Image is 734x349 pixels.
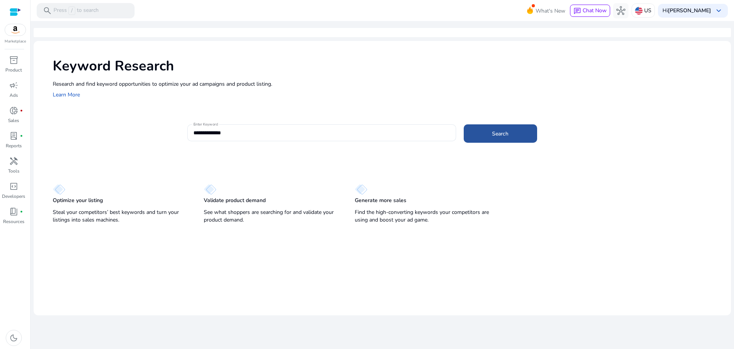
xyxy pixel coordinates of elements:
span: donut_small [9,106,18,115]
p: US [644,4,651,17]
p: Press to search [54,7,99,15]
p: Reports [6,142,22,149]
p: Sales [8,117,19,124]
p: Research and find keyword opportunities to optimize your ad campaigns and product listing. [53,80,723,88]
span: What's New [536,4,565,18]
span: Search [492,130,508,138]
span: fiber_manual_record [20,134,23,137]
span: search [43,6,52,15]
span: dark_mode [9,333,18,342]
b: [PERSON_NAME] [668,7,711,14]
p: See what shoppers are searching for and validate your product demand. [204,209,339,224]
mat-label: Enter Keyword [193,122,218,127]
p: Tools [8,168,19,174]
button: chatChat Now [570,5,610,17]
span: lab_profile [9,131,18,140]
p: Ads [10,92,18,99]
img: us.svg [635,7,643,15]
span: fiber_manual_record [20,210,23,213]
span: handyman [9,157,18,166]
span: / [68,7,75,15]
span: Chat Now [583,7,607,14]
a: Learn More [53,91,80,98]
p: Validate product demand [204,197,266,204]
button: Search [464,124,537,143]
span: inventory_2 [9,55,18,65]
img: diamond.svg [204,184,216,195]
p: Generate more sales [355,197,406,204]
img: diamond.svg [53,184,65,195]
p: Hi [663,8,711,13]
span: hub [616,6,625,15]
span: fiber_manual_record [20,109,23,112]
span: campaign [9,81,18,90]
p: Product [5,67,22,73]
span: chat [573,7,581,15]
span: code_blocks [9,182,18,191]
p: Steal your competitors’ best keywords and turn your listings into sales machines. [53,209,188,224]
span: keyboard_arrow_down [714,6,723,15]
p: Find the high-converting keywords your competitors are using and boost your ad game. [355,209,490,224]
p: Resources [3,218,24,225]
h1: Keyword Research [53,58,723,74]
p: Developers [2,193,25,200]
img: diamond.svg [355,184,367,195]
span: book_4 [9,207,18,216]
p: Optimize your listing [53,197,103,204]
p: Marketplace [5,39,26,44]
button: hub [613,3,628,18]
img: amazon.svg [5,24,26,36]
